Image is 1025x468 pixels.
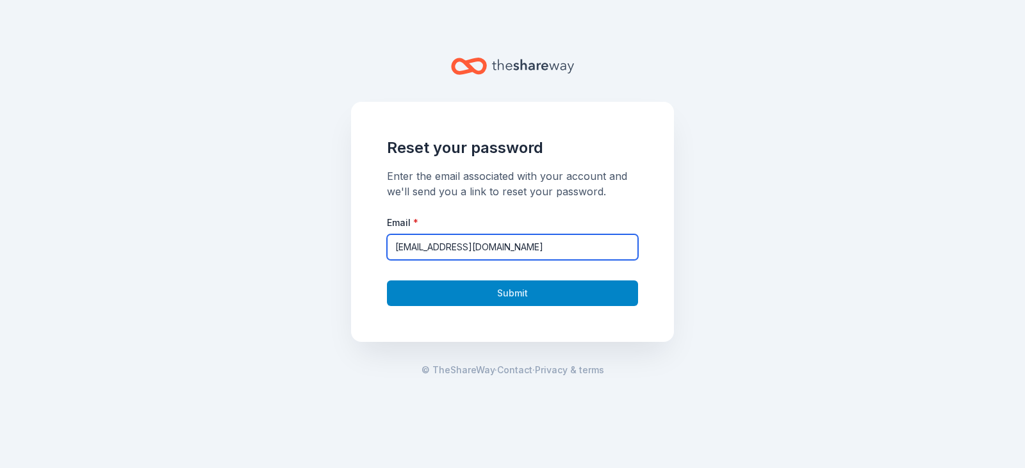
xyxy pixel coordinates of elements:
[387,138,638,158] h1: Reset your password
[422,364,495,375] span: © TheShareWay
[422,362,604,378] span: · ·
[497,362,532,378] a: Contact
[387,280,638,306] button: Submit
[535,362,604,378] a: Privacy & terms
[451,51,574,81] a: Home
[387,168,638,199] div: Enter the email associated with your account and we'll send you a link to reset your password.
[387,216,418,229] label: Email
